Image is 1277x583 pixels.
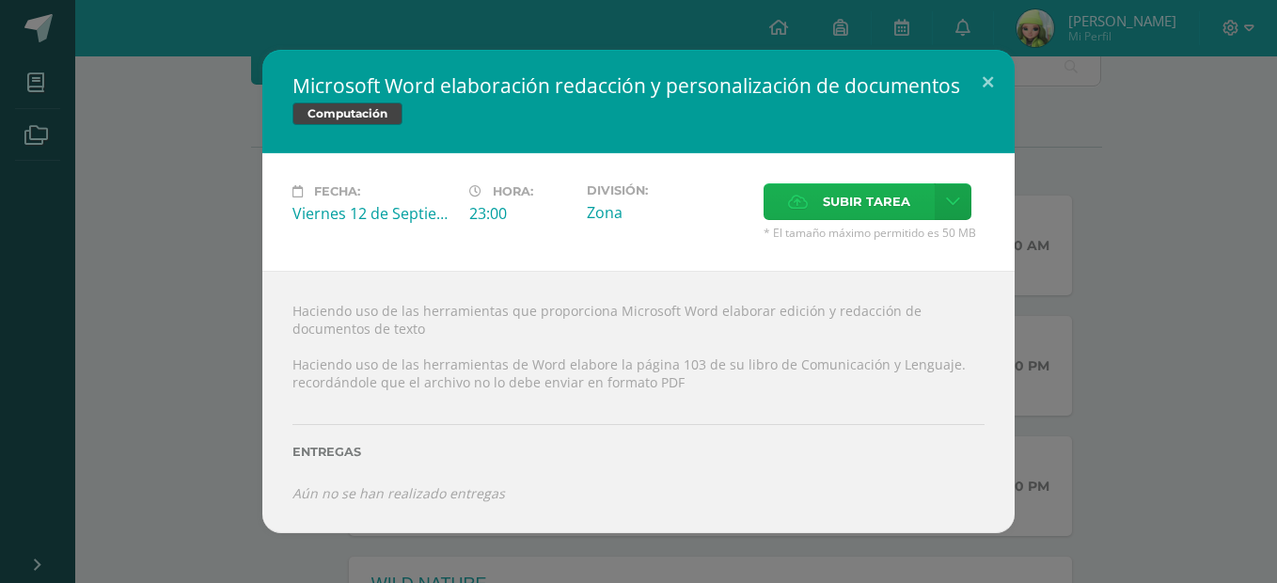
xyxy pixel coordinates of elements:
label: División: [587,183,749,197]
button: Close (Esc) [961,50,1015,114]
div: Zona [587,202,749,223]
span: Computación [292,102,402,125]
div: Viernes 12 de Septiembre [292,203,454,224]
label: Entregas [292,445,985,459]
span: Fecha: [314,184,360,198]
span: * El tamaño máximo permitido es 50 MB [764,225,985,241]
div: 23:00 [469,203,572,224]
h2: Microsoft Word elaboración redacción y personalización de documentos [292,72,985,99]
div: Haciendo uso de las herramientas que proporciona Microsoft Word elaborar edición y redacción de d... [262,271,1015,532]
i: Aún no se han realizado entregas [292,484,505,502]
span: Hora: [493,184,533,198]
span: Subir tarea [823,184,910,219]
